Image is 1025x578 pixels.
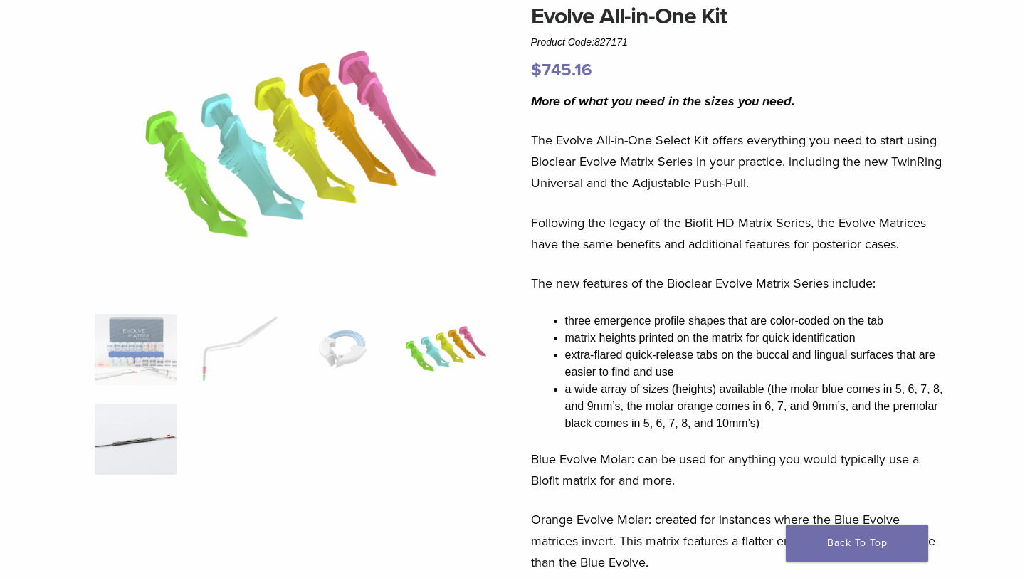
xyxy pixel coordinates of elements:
p: Blue Evolve Molar: can be used for anything you would typically use a Biofit matrix for and more. [531,448,950,491]
p: The new features of the Bioclear Evolve Matrix Series include: [531,273,950,294]
span: Product Code: [531,36,628,48]
img: Evolve All-in-One Kit - Image 4 [405,314,487,385]
span: $ [531,60,542,80]
i: More of what you need in the sizes you need. [531,93,795,109]
img: Evolve All-in-One Kit - Image 3 [301,314,383,385]
li: matrix heights printed on the matrix for quick identification [565,330,950,347]
p: The Evolve All-in-One Select Kit offers everything you need to start using Bioclear Evolve Matrix... [531,130,950,194]
img: Evolve All-in-One Kit - Image 5 [95,404,177,475]
li: three emergence profile shapes that are color-coded on the tab [565,312,950,330]
img: Evolve All-in-One Kit - Image 2 [198,314,280,385]
bdi: 745.16 [531,60,592,80]
a: Back To Top [786,525,928,562]
span: 827171 [594,36,628,48]
li: a wide array of sizes (heights) available (the molar blue comes in 5, 6, 7, 8, and 9mm’s, the mol... [565,381,950,432]
p: Orange Evolve Molar: created for instances where the Blue Evolve matrices invert. This matrix fea... [531,509,950,573]
p: Following the legacy of the Biofit HD Matrix Series, the Evolve Matrices have the same benefits a... [531,212,950,255]
li: extra-flared quick-release tabs on the buccal and lingual surfaces that are easier to find and use [565,347,950,381]
img: IMG_0457-scaled-e1745362001290-300x300.jpg [95,314,177,385]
